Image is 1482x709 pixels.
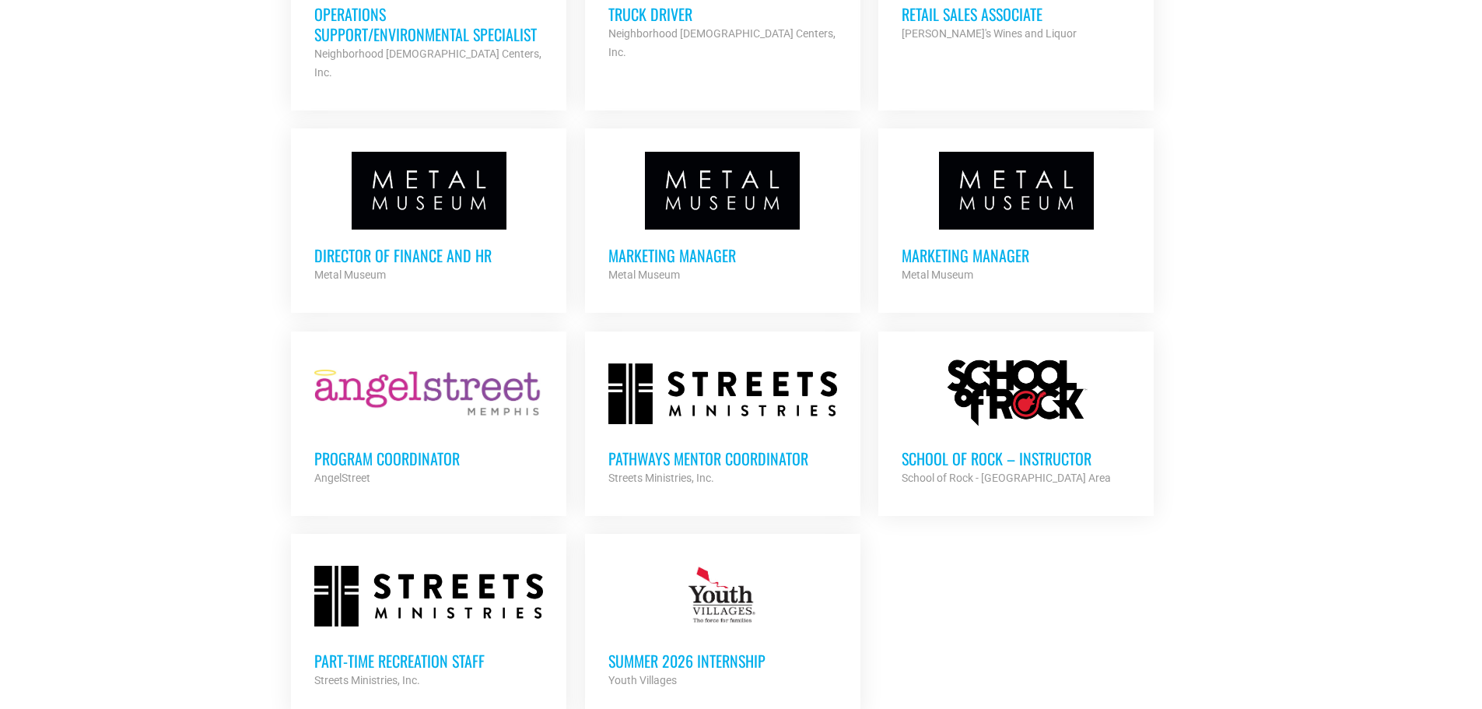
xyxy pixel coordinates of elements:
a: School of Rock – Instructor School of Rock - [GEOGRAPHIC_DATA] Area [878,332,1154,511]
a: Director of Finance and HR Metal Museum [291,128,566,307]
strong: AngelStreet [314,472,370,484]
h3: Part-time Recreation Staff [314,651,543,671]
strong: Metal Museum [314,269,386,281]
strong: Neighborhood [DEMOGRAPHIC_DATA] Centers, Inc. [608,27,836,58]
strong: Streets Ministries, Inc. [608,472,714,484]
strong: Neighborhood [DEMOGRAPHIC_DATA] Centers, Inc. [314,47,541,79]
a: Marketing Manager Metal Museum [878,128,1154,307]
h3: Truck Driver [608,4,837,24]
h3: Program Coordinator [314,448,543,469]
a: Marketing Manager Metal Museum [585,128,860,307]
h3: Retail Sales Associate [902,4,1130,24]
h3: Marketing Manager [902,245,1130,265]
strong: Youth Villages [608,674,677,686]
h3: Director of Finance and HR [314,245,543,265]
h3: Marketing Manager [608,245,837,265]
a: Pathways Mentor Coordinator Streets Ministries, Inc. [585,332,860,511]
strong: Metal Museum [608,269,680,281]
strong: [PERSON_NAME]'s Wines and Liquor [902,27,1077,40]
h3: Summer 2026 Internship [608,651,837,671]
strong: School of Rock - [GEOGRAPHIC_DATA] Area [902,472,1111,484]
strong: Streets Ministries, Inc. [314,674,420,686]
h3: Operations Support/Environmental Specialist [314,4,543,44]
h3: Pathways Mentor Coordinator [608,448,837,469]
h3: School of Rock – Instructor [902,448,1130,469]
a: Program Coordinator AngelStreet [291,332,566,511]
strong: Metal Museum [902,269,973,281]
